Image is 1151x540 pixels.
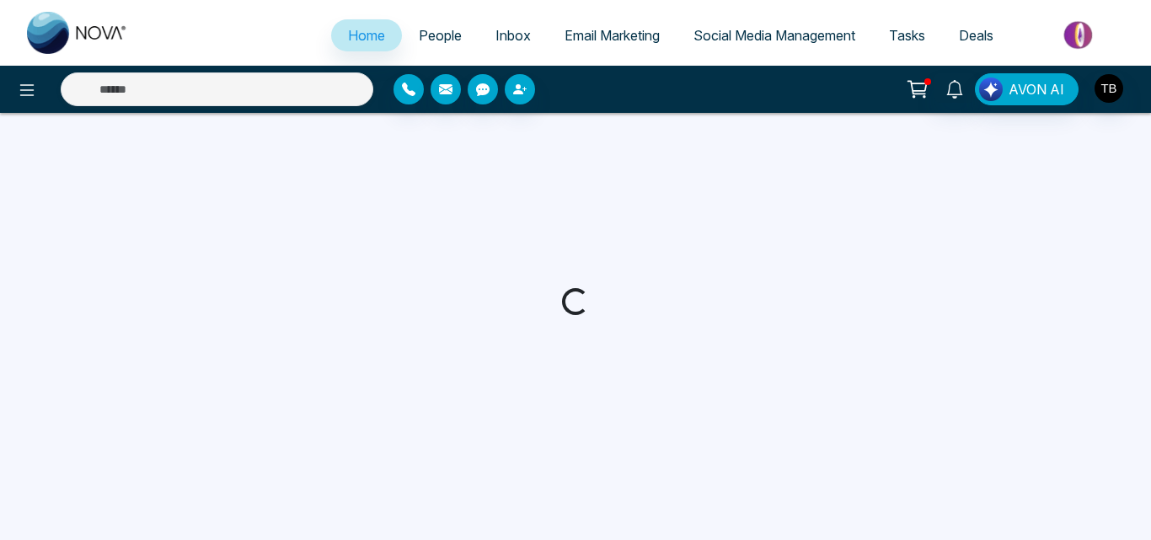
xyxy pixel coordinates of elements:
a: Deals [942,19,1010,51]
span: Social Media Management [693,27,855,44]
span: Tasks [889,27,925,44]
a: People [402,19,479,51]
a: Inbox [479,19,548,51]
a: Home [331,19,402,51]
a: Tasks [872,19,942,51]
img: Market-place.gif [1019,16,1141,54]
span: People [419,27,462,44]
a: Email Marketing [548,19,677,51]
img: Lead Flow [979,78,1003,101]
span: Deals [959,27,993,44]
img: User Avatar [1095,74,1123,103]
span: Home [348,27,385,44]
span: Inbox [495,27,531,44]
img: Nova CRM Logo [27,12,128,54]
button: AVON AI [975,73,1079,105]
a: Social Media Management [677,19,872,51]
span: Email Marketing [565,27,660,44]
span: AVON AI [1009,79,1064,99]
